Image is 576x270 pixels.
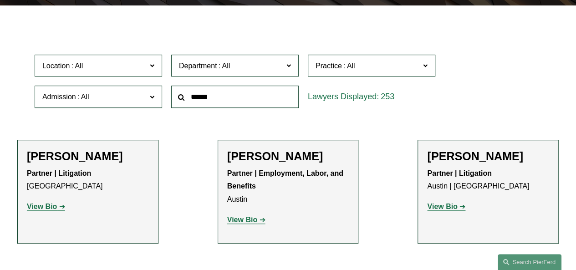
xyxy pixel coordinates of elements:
strong: View Bio [27,203,57,210]
a: Search this site [498,254,561,270]
strong: Partner | Litigation [27,169,91,177]
p: Austin [227,167,349,206]
h2: [PERSON_NAME] [227,149,349,163]
h2: [PERSON_NAME] [427,149,549,163]
a: View Bio [427,203,465,210]
span: Admission [42,93,76,101]
a: View Bio [27,203,65,210]
span: Practice [316,62,342,70]
span: 253 [381,92,394,101]
span: Location [42,62,70,70]
strong: View Bio [227,216,257,224]
span: Department [179,62,217,70]
a: View Bio [227,216,265,224]
strong: Partner | Employment, Labor, and Benefits [227,169,346,190]
h2: [PERSON_NAME] [27,149,149,163]
strong: Partner | Litigation [427,169,491,177]
p: [GEOGRAPHIC_DATA] [27,167,149,194]
p: Austin | [GEOGRAPHIC_DATA] [427,167,549,194]
strong: View Bio [427,203,457,210]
